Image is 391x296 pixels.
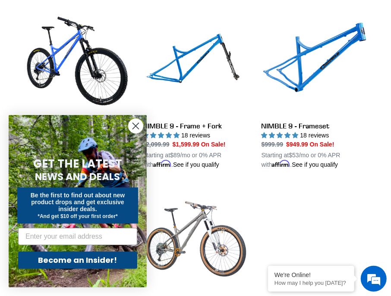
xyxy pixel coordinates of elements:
input: Enter your email address [18,228,137,245]
p: How may I help you today? [274,280,348,286]
span: GET THE LATEST [33,156,122,171]
button: Become an Insider! [18,252,137,269]
span: NEWS AND DEALS [35,170,120,184]
div: We're Online! [274,271,348,278]
button: Close dialog [128,118,143,134]
span: Be the first to find out about new product drops and get exclusive insider deals. [31,192,125,212]
span: *And get $10 off your first order* [38,213,117,219]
